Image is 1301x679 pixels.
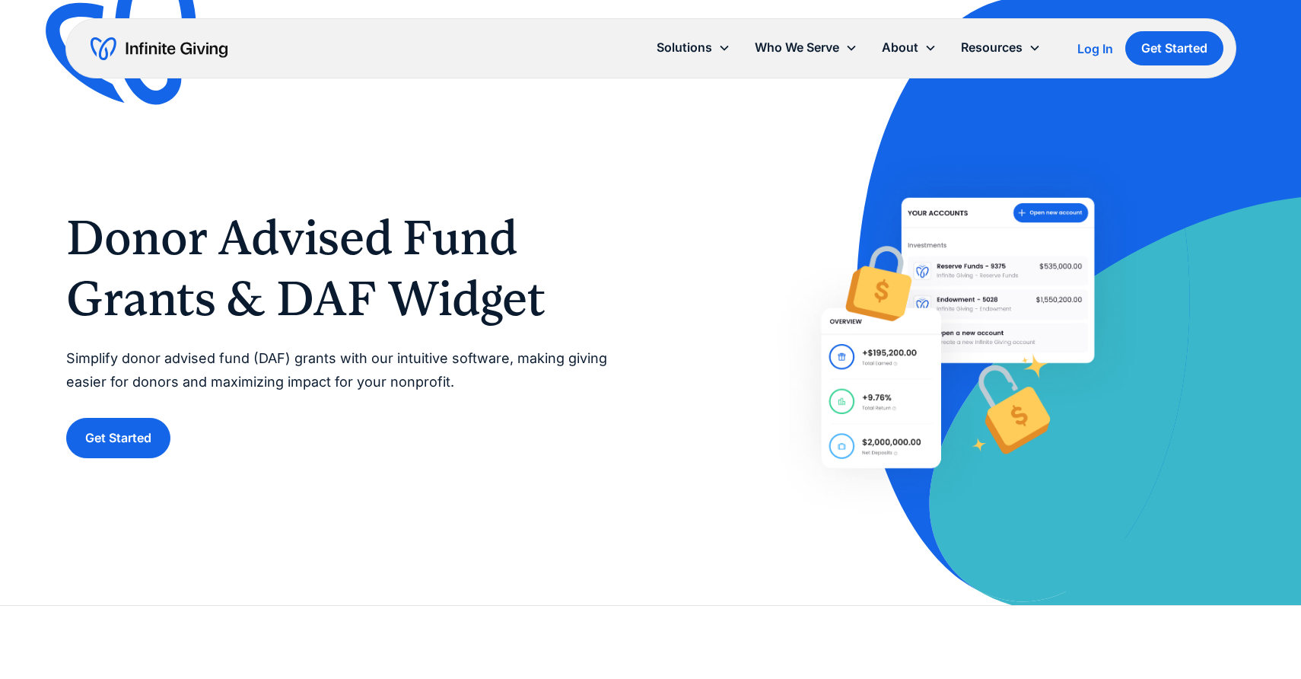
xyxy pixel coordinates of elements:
[949,31,1053,64] div: Resources
[755,37,839,58] div: Who We Serve
[644,31,743,64] div: Solutions
[743,31,870,64] div: Who We Serve
[961,37,1023,58] div: Resources
[870,31,949,64] div: About
[657,37,712,58] div: Solutions
[91,37,227,61] a: home
[1077,43,1113,55] div: Log In
[882,37,918,58] div: About
[1125,31,1223,65] a: Get Started
[770,146,1147,520] img: Help donors easily give DAF grants to your nonprofit with Infinite Giving’s Donor Advised Fund so...
[66,207,620,329] h1: Donor Advised Fund Grants & DAF Widget
[1077,40,1113,58] a: Log In
[66,347,620,394] p: Simplify donor advised fund (DAF) grants with our intuitive software, making giving easier for do...
[66,418,170,458] a: Get Started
